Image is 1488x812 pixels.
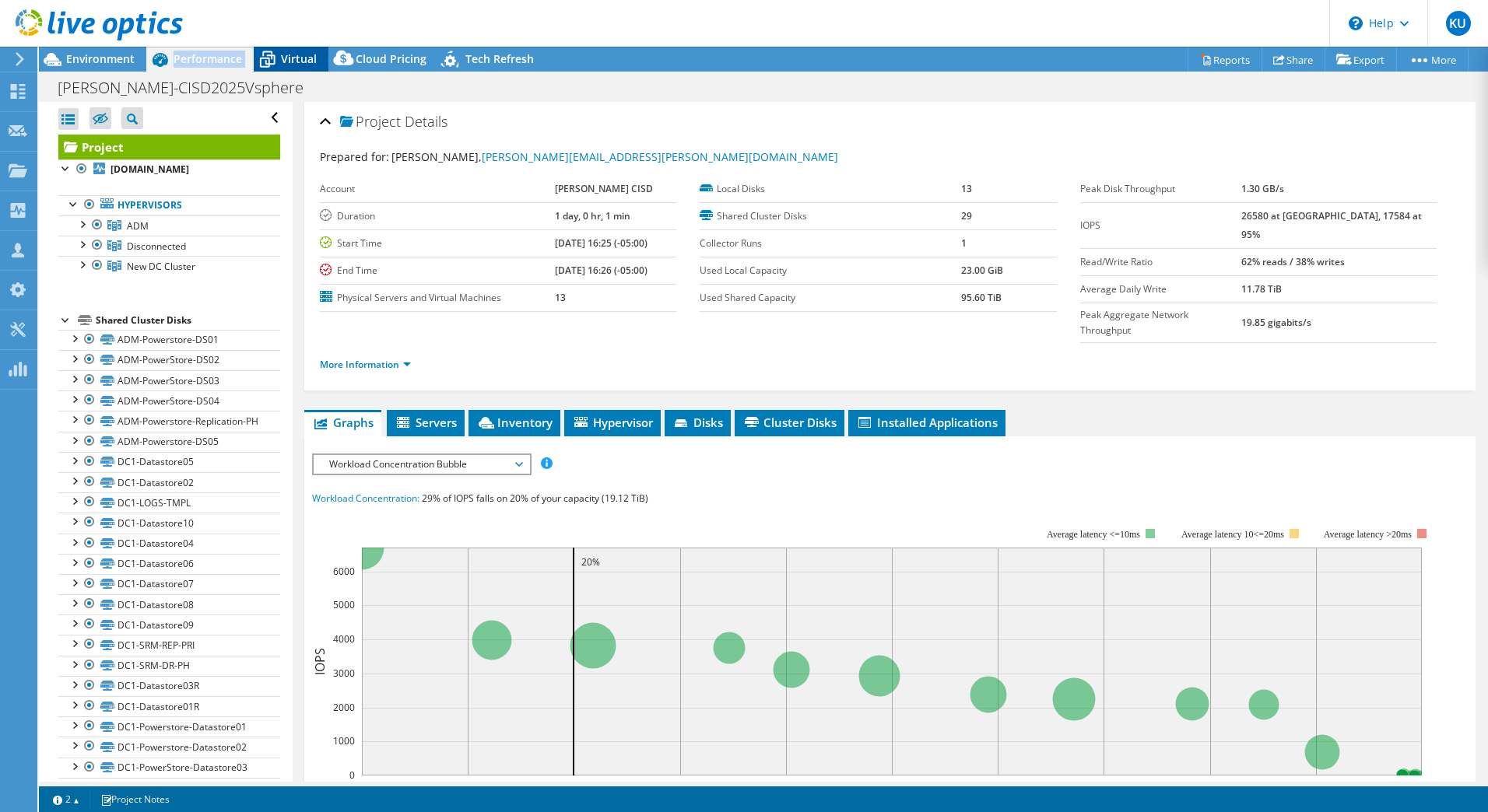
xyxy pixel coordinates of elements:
[1241,316,1311,329] b: 19.85 gigabits/s
[405,112,447,131] span: Details
[1047,529,1140,540] tspan: Average latency <=10ms
[58,656,280,676] a: DC1-SRM-DR-PH
[333,701,355,714] text: 2000
[465,51,534,66] span: Tech Refresh
[320,358,411,371] a: More Information
[555,264,647,277] b: [DATE] 16:26 (-05:00)
[333,565,355,578] text: 6000
[58,135,280,159] a: Project
[58,554,280,574] a: DC1-Datastore06
[320,290,555,306] label: Physical Servers and Virtual Machines
[281,51,317,66] span: Virtual
[58,676,280,696] a: DC1-Datastore03R
[58,159,280,180] a: [DOMAIN_NAME]
[58,370,280,390] a: ADM-PowerStore-DS03
[111,163,189,176] b: [DOMAIN_NAME]
[58,614,280,635] a: DC1-Datastore09
[1241,255,1345,268] b: 62% reads / 38% writes
[1446,11,1471,36] span: KU
[1080,254,1242,270] label: Read/Write Ratio
[312,415,374,430] span: Graphs
[320,236,555,251] label: Start Time
[700,208,961,224] label: Shared Cluster Disks
[482,149,838,164] a: [PERSON_NAME][EMAIL_ADDRESS][PERSON_NAME][DOMAIN_NAME]
[333,632,355,646] text: 4000
[572,415,653,430] span: Hypervisor
[349,768,355,782] text: 0
[1080,307,1242,338] label: Peak Aggregate Network Throughput
[961,182,972,195] b: 13
[356,51,426,66] span: Cloud Pricing
[700,236,961,251] label: Collector Runs
[320,181,555,197] label: Account
[1080,181,1242,197] label: Peak Disk Throughput
[476,415,553,430] span: Inventory
[127,260,195,273] span: New DC Cluster
[1188,47,1262,72] a: Reports
[333,734,355,747] text: 1000
[422,492,648,505] span: 29% of IOPS falls on 20% of your capacity (19.12 TiB)
[58,195,280,215] a: Hypervisors
[333,598,355,611] text: 5000
[742,415,837,430] span: Cluster Disks
[58,758,280,778] a: DC1-PowerStore-Datastore03
[581,555,600,569] text: 20%
[1241,209,1422,241] b: 26580 at [GEOGRAPHIC_DATA], 17584 at 95%
[58,534,280,554] a: DC1-Datastore04
[700,290,961,306] label: Used Shared Capacity
[51,79,328,96] h1: [PERSON_NAME]-CISD2025Vsphere
[961,291,1002,304] b: 95.60 TiB
[58,411,280,431] a: ADM-Powerstore-Replication-PH
[320,263,555,278] label: End Time
[1349,16,1363,30] svg: \n
[672,415,723,430] span: Disks
[320,149,389,164] label: Prepared for:
[58,696,280,716] a: DC1-Datastore01R
[58,716,280,737] a: DC1-Powerstore-Datastore01
[58,452,280,472] a: DC1-Datastore05
[42,789,90,809] a: 2
[58,574,280,594] a: DC1-Datastore07
[58,350,280,370] a: ADM-PowerStore-DS02
[58,492,280,513] a: DC1-LOGS-TMPL
[555,209,630,222] b: 1 day, 0 hr, 1 min
[320,208,555,224] label: Duration
[961,264,1003,277] b: 23.00 GiB
[127,240,186,253] span: Disconnected
[58,594,280,614] a: DC1-Datastore08
[96,311,280,330] div: Shared Cluster Disks
[340,114,401,130] span: Project
[58,256,280,276] a: New DC Cluster
[555,182,653,195] b: [PERSON_NAME] CISD
[174,51,242,66] span: Performance
[1080,218,1242,233] label: IOPS
[58,635,280,655] a: DC1-SRM-REP-PRI
[555,236,647,250] b: [DATE] 16:25 (-05:00)
[58,330,280,350] a: ADM-Powerstore-DS01
[58,390,280,411] a: ADM-PowerStore-DS04
[58,236,280,256] a: Disconnected
[312,492,419,505] span: Workload Concentration:
[1262,47,1325,72] a: Share
[1080,282,1242,297] label: Average Daily Write
[58,778,280,798] a: DC1-PowerStore-Datastore04
[58,513,280,533] a: DC1-Datastore10
[395,415,457,430] span: Servers
[700,181,961,197] label: Local Disks
[1181,529,1284,540] tspan: Average latency 10<=20ms
[58,432,280,452] a: ADM-Powerstore-DS05
[1396,47,1469,72] a: More
[66,51,135,66] span: Environment
[311,648,328,675] text: IOPS
[961,236,967,250] b: 1
[856,415,998,430] span: Installed Applications
[555,291,566,304] b: 13
[58,215,280,236] a: ADM
[89,789,181,809] a: Project Notes
[391,149,838,164] span: [PERSON_NAME],
[700,263,961,278] label: Used Local Capacity
[127,219,149,233] span: ADM
[1324,529,1412,540] text: Average latency >20ms
[961,209,972,222] b: 29
[1241,282,1282,296] b: 11.78 TiB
